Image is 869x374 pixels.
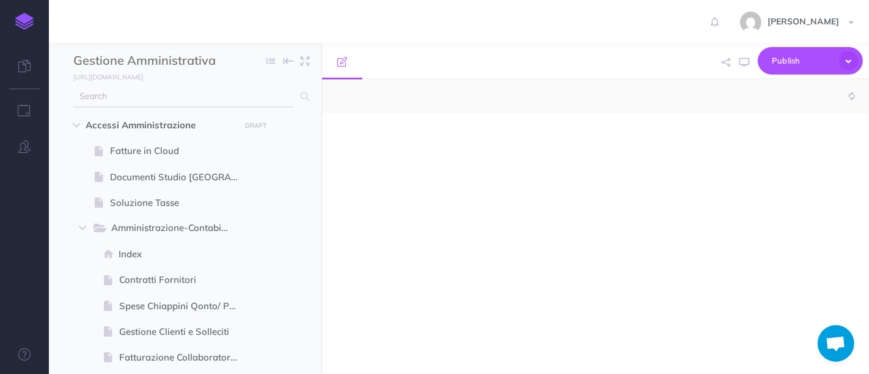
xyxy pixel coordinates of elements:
[73,73,143,81] small: [URL][DOMAIN_NAME]
[119,350,248,365] span: Fatturazione Collaboratori ECS
[740,12,761,33] img: 773ddf364f97774a49de44848d81cdba.jpg
[818,325,854,362] div: Aprire la chat
[110,144,248,158] span: Fatture in Cloud
[758,47,863,75] button: Publish
[119,324,248,339] span: Gestione Clienti e Solleciti
[73,86,293,108] input: Search
[772,51,833,70] span: Publish
[119,247,248,262] span: Index
[241,119,271,133] button: DRAFT
[111,221,239,237] span: Amministrazione-Contabilità
[73,52,217,70] input: Documentation Name
[15,13,34,30] img: logo-mark.svg
[110,196,248,210] span: Soluzione Tasse
[119,299,248,313] span: Spese Chiappini Qonto/ Personali
[49,70,155,82] a: [URL][DOMAIN_NAME]
[245,122,266,130] small: DRAFT
[110,170,248,185] span: Documenti Studio [GEOGRAPHIC_DATA]
[86,118,233,133] span: Accessi Amministrazione
[761,16,845,27] span: [PERSON_NAME]
[119,273,248,287] span: Contratti Fornitori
